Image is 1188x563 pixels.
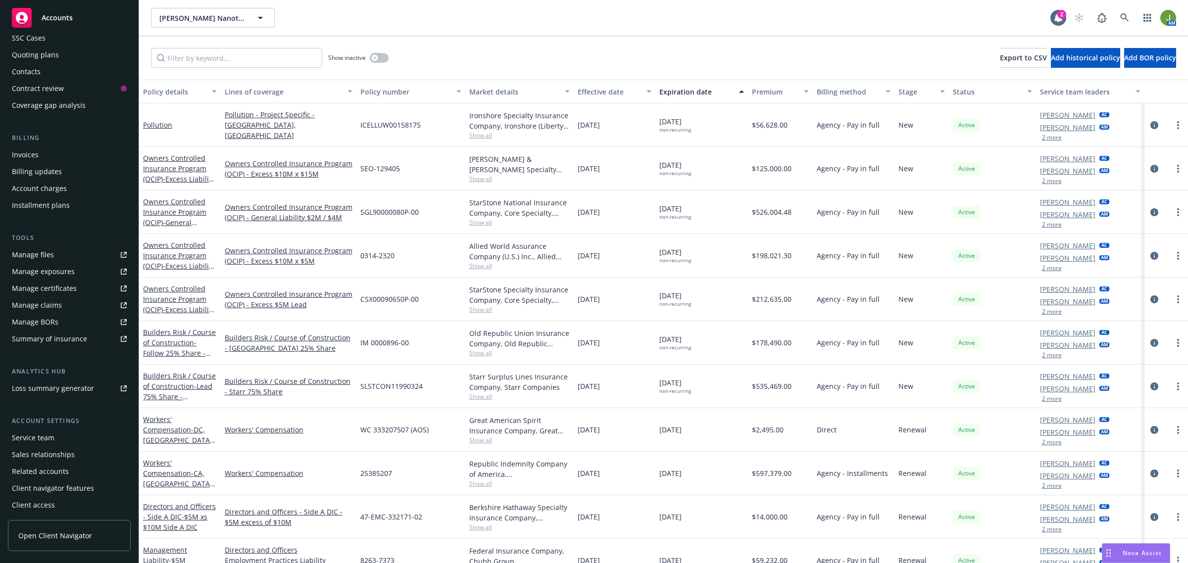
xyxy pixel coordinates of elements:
[659,87,733,97] div: Expiration date
[465,80,574,103] button: Market details
[360,120,421,130] span: ICELLUW00158175
[1042,483,1062,489] button: 2 more
[659,116,691,133] span: [DATE]
[143,381,212,412] span: - Lead 75% Share - [GEOGRAPHIC_DATA]
[817,337,880,348] span: Agency - Pay in full
[898,250,913,261] span: New
[8,297,131,313] a: Manage claims
[8,97,131,113] a: Coverage gap analysis
[469,262,570,270] span: Show all
[817,207,880,217] span: Agency - Pay in full
[225,158,352,179] a: Owners Controlled Insurance Program (OCIP) - Excess $10M x $15M
[8,380,131,396] a: Loss summary generator
[143,87,206,97] div: Policy details
[12,497,55,513] div: Client access
[8,147,131,163] a: Invoices
[12,97,86,113] div: Coverage gap analysis
[578,512,600,522] span: [DATE]
[1040,340,1095,350] a: [PERSON_NAME]
[469,523,570,531] span: Show all
[1051,53,1120,62] span: Add historical policy
[898,381,913,391] span: New
[949,80,1036,103] button: Status
[578,87,641,97] div: Effective date
[143,371,216,412] a: Builders Risk / Course of Construction
[469,436,570,444] span: Show all
[469,218,570,227] span: Show all
[143,261,215,281] span: - Excess Liability $10M x $5M
[898,337,913,348] span: New
[1040,296,1095,307] a: [PERSON_NAME]
[143,284,215,325] a: Owners Controlled Insurance Program (OCIP)
[360,468,392,478] span: 25385207
[8,416,131,426] div: Account settings
[1040,502,1095,512] a: [PERSON_NAME]
[1042,396,1062,402] button: 2 more
[12,164,62,180] div: Billing updates
[578,468,600,478] span: [DATE]
[1040,197,1095,207] a: [PERSON_NAME]
[360,87,450,97] div: Policy number
[1040,415,1095,425] a: [PERSON_NAME]
[12,47,59,63] div: Quoting plans
[8,497,131,513] a: Client access
[817,87,880,97] div: Billing method
[356,80,465,103] button: Policy number
[659,257,691,264] div: non-recurring
[898,163,913,174] span: New
[1040,153,1095,164] a: [PERSON_NAME]
[578,250,600,261] span: [DATE]
[817,468,888,478] span: Agency - Installments
[1172,337,1184,349] a: more
[1042,526,1062,532] button: 2 more
[898,512,927,522] span: Renewal
[8,247,131,263] a: Manage files
[1148,163,1160,175] a: circleInformation
[1040,545,1095,556] a: [PERSON_NAME]
[12,480,94,496] div: Client navigator features
[957,338,977,347] span: Active
[143,174,215,194] span: - Excess Liability $10M x $15M
[957,208,977,217] span: Active
[328,53,366,62] span: Show inactive
[1102,543,1170,563] button: Nova Assist
[1042,222,1062,228] button: 2 more
[578,424,600,435] span: [DATE]
[1148,337,1160,349] a: circleInformation
[360,381,423,391] span: SLSTCON11990324
[469,284,570,305] div: StarStone Specialty Insurance Company, Core Specialty, Shepherd Specialty Insurance Services Inc
[752,207,792,217] span: $526,004.48
[8,264,131,280] a: Manage exposures
[1160,10,1176,26] img: photo
[143,120,172,130] a: Pollution
[752,424,784,435] span: $2,495.00
[957,295,977,304] span: Active
[752,294,792,304] span: $212,635.00
[957,121,977,130] span: Active
[1040,253,1095,263] a: [PERSON_NAME]
[8,331,131,347] a: Summary of insurance
[18,530,92,541] span: Open Client Navigator
[578,163,600,174] span: [DATE]
[225,545,352,555] a: Directors and Officers
[898,87,934,97] div: Stage
[1172,163,1184,175] a: more
[360,250,395,261] span: 0314-2320
[8,4,131,32] a: Accounts
[360,424,429,435] span: WC 333207507 (AOS)
[1148,468,1160,479] a: circleInformation
[225,87,342,97] div: Lines of coverage
[655,80,748,103] button: Expiration date
[143,197,206,237] a: Owners Controlled Insurance Program (OCIP)
[469,175,570,183] span: Show all
[469,110,570,131] div: Ironshore Specialty Insurance Company, Ironshore (Liberty Mutual)
[225,468,352,478] a: Workers' Compensation
[1148,206,1160,218] a: circleInformation
[659,214,691,220] div: non-recurring
[752,468,792,478] span: $597,379.00
[752,512,788,522] span: $14,000.00
[1040,514,1095,524] a: [PERSON_NAME]
[12,197,70,213] div: Installment plans
[752,87,798,97] div: Premium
